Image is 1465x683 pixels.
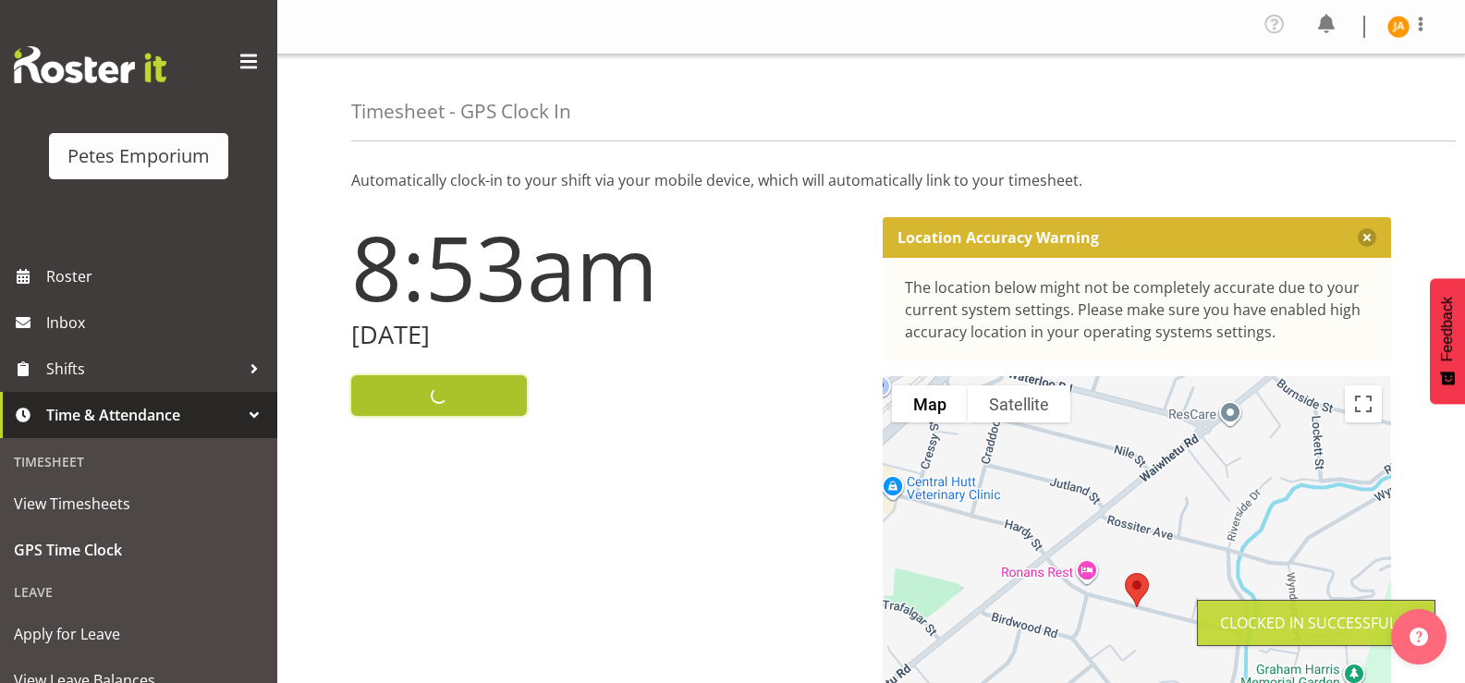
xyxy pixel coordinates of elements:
[14,490,263,518] span: View Timesheets
[5,573,273,611] div: Leave
[905,276,1370,343] div: The location below might not be completely accurate due to your current system settings. Please m...
[1387,16,1410,38] img: jeseryl-armstrong10788.jpg
[351,321,861,349] h2: [DATE]
[5,611,273,657] a: Apply for Leave
[1430,278,1465,404] button: Feedback - Show survey
[46,355,240,383] span: Shifts
[14,620,263,648] span: Apply for Leave
[5,527,273,573] a: GPS Time Clock
[1345,385,1382,422] button: Toggle fullscreen view
[1220,612,1412,634] div: Clocked in Successfully
[351,217,861,317] h1: 8:53am
[14,46,166,83] img: Rosterit website logo
[1439,297,1456,361] span: Feedback
[968,385,1070,422] button: Show satellite imagery
[892,385,968,422] button: Show street map
[897,228,1099,247] p: Location Accuracy Warning
[351,101,571,122] h4: Timesheet - GPS Clock In
[351,169,1391,191] p: Automatically clock-in to your shift via your mobile device, which will automatically link to you...
[46,262,268,290] span: Roster
[67,142,210,170] div: Petes Emporium
[46,309,268,336] span: Inbox
[5,481,273,527] a: View Timesheets
[14,536,263,564] span: GPS Time Clock
[1358,228,1376,247] button: Close message
[46,401,240,429] span: Time & Attendance
[1410,628,1428,646] img: help-xxl-2.png
[5,443,273,481] div: Timesheet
